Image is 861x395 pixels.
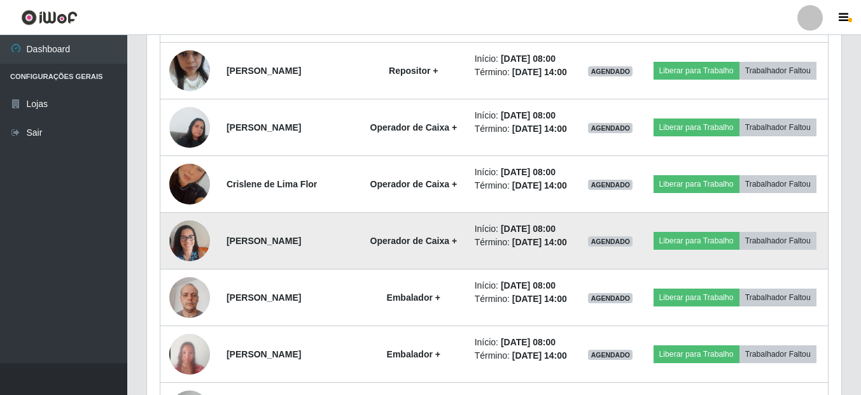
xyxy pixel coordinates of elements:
time: [DATE] 14:00 [512,124,567,134]
button: Liberar para Trabalho [654,118,739,136]
button: Liberar para Trabalho [654,62,739,80]
strong: Operador de Caixa + [370,236,458,246]
li: Término: [475,236,572,249]
button: Trabalhador Faltou [739,118,816,136]
strong: Crislene de Lima Flor [227,179,317,189]
span: AGENDADO [588,180,633,190]
li: Término: [475,122,572,136]
img: 1707874024765.jpeg [169,100,210,154]
li: Início: [475,52,572,66]
button: Liberar para Trabalho [654,175,739,193]
span: AGENDADO [588,293,633,303]
span: AGENDADO [588,350,633,360]
img: 1756672151196.jpeg [169,34,210,107]
button: Trabalhador Faltou [739,175,816,193]
span: AGENDADO [588,236,633,247]
li: Início: [475,279,572,292]
span: AGENDADO [588,123,633,133]
strong: [PERSON_NAME] [227,292,301,303]
li: Início: [475,336,572,349]
button: Trabalhador Faltou [739,62,816,80]
time: [DATE] 08:00 [501,280,556,291]
strong: [PERSON_NAME] [227,349,301,359]
li: Início: [475,166,572,179]
strong: Repositor + [389,66,438,76]
li: Término: [475,66,572,79]
strong: Operador de Caixa + [370,122,458,133]
time: [DATE] 08:00 [501,110,556,120]
time: [DATE] 08:00 [501,337,556,347]
li: Início: [475,222,572,236]
button: Liberar para Trabalho [654,232,739,250]
img: 1710860479647.jpeg [169,148,210,220]
span: AGENDADO [588,66,633,76]
strong: [PERSON_NAME] [227,122,301,133]
button: Liberar para Trabalho [654,289,739,306]
img: 1740408489847.jpeg [169,213,210,268]
strong: Embalador + [387,292,440,303]
button: Trabalhador Faltou [739,232,816,250]
li: Término: [475,292,572,306]
time: [DATE] 14:00 [512,180,567,190]
strong: Operador de Caixa + [370,179,458,189]
time: [DATE] 14:00 [512,294,567,304]
button: Liberar para Trabalho [654,345,739,363]
img: 1723391026413.jpeg [169,270,210,324]
strong: [PERSON_NAME] [227,66,301,76]
time: [DATE] 08:00 [501,167,556,177]
time: [DATE] 08:00 [501,54,556,64]
time: [DATE] 14:00 [512,237,567,247]
li: Término: [475,179,572,192]
time: [DATE] 14:00 [512,350,567,361]
strong: [PERSON_NAME] [227,236,301,246]
time: [DATE] 14:00 [512,67,567,77]
strong: Embalador + [387,349,440,359]
button: Trabalhador Faltou [739,289,816,306]
time: [DATE] 08:00 [501,224,556,234]
li: Término: [475,349,572,363]
li: Início: [475,109,572,122]
button: Trabalhador Faltou [739,345,816,363]
img: CoreUI Logo [21,10,78,25]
